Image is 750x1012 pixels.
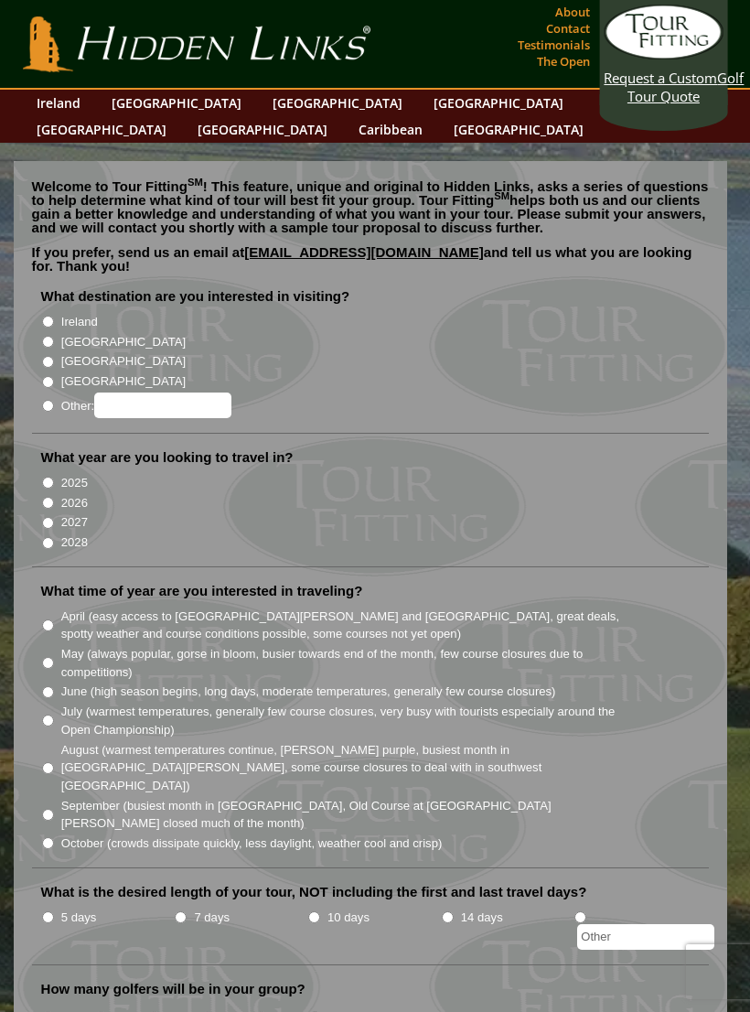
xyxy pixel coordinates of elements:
p: If you prefer, send us an email at and tell us what you are looking for. Thank you! [32,245,710,286]
a: Ireland [27,90,90,116]
input: Other: [94,393,231,418]
a: [GEOGRAPHIC_DATA] [102,90,251,116]
sup: SM [494,190,509,201]
input: Other [577,924,714,950]
label: September (busiest month in [GEOGRAPHIC_DATA], Old Course at [GEOGRAPHIC_DATA][PERSON_NAME] close... [61,797,634,833]
a: [GEOGRAPHIC_DATA] [27,116,176,143]
a: [GEOGRAPHIC_DATA] [424,90,573,116]
label: June (high season begins, long days, moderate temperatures, generally few course closures) [61,683,556,701]
label: How many golfers will be in your group? [41,980,305,998]
label: What destination are you interested in visiting? [41,287,350,306]
label: [GEOGRAPHIC_DATA] [61,352,186,371]
sup: SM [187,177,203,188]
label: Ireland [61,313,98,331]
label: April (easy access to [GEOGRAPHIC_DATA][PERSON_NAME] and [GEOGRAPHIC_DATA], great deals, spotty w... [61,608,634,643]
label: 2026 [61,494,88,512]
a: [GEOGRAPHIC_DATA] [188,116,337,143]
label: 5 days [61,909,97,927]
label: May (always popular, gorse in bloom, busier towards end of the month, few course closures due to ... [61,645,634,681]
label: October (crowds dissipate quickly, less daylight, weather cool and crisp) [61,834,443,853]
label: [GEOGRAPHIC_DATA] [61,333,186,351]
span: Request a Custom [604,69,717,87]
label: What year are you looking to travel in? [41,448,294,467]
label: What time of year are you interested in traveling? [41,582,363,600]
label: 14 days [461,909,503,927]
a: Contact [541,16,595,41]
a: The Open [532,48,595,74]
label: [GEOGRAPHIC_DATA] [61,372,186,391]
label: 10 days [327,909,370,927]
label: 2027 [61,513,88,532]
a: [GEOGRAPHIC_DATA] [445,116,593,143]
a: Caribbean [349,116,432,143]
label: 7 days [194,909,230,927]
label: 2025 [61,474,88,492]
a: [EMAIL_ADDRESS][DOMAIN_NAME] [244,244,484,260]
label: What is the desired length of your tour, NOT including the first and last travel days? [41,883,587,901]
label: July (warmest temperatures, generally few course closures, very busy with tourists especially aro... [61,703,634,738]
a: Request a CustomGolf Tour Quote [604,5,723,105]
label: 2028 [61,533,88,552]
label: Other: [61,393,231,418]
p: Welcome to Tour Fitting ! This feature, unique and original to Hidden Links, asks a series of que... [32,179,710,234]
label: August (warmest temperatures continue, [PERSON_NAME] purple, busiest month in [GEOGRAPHIC_DATA][P... [61,741,634,795]
a: [GEOGRAPHIC_DATA] [263,90,412,116]
a: Testimonials [513,32,595,58]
